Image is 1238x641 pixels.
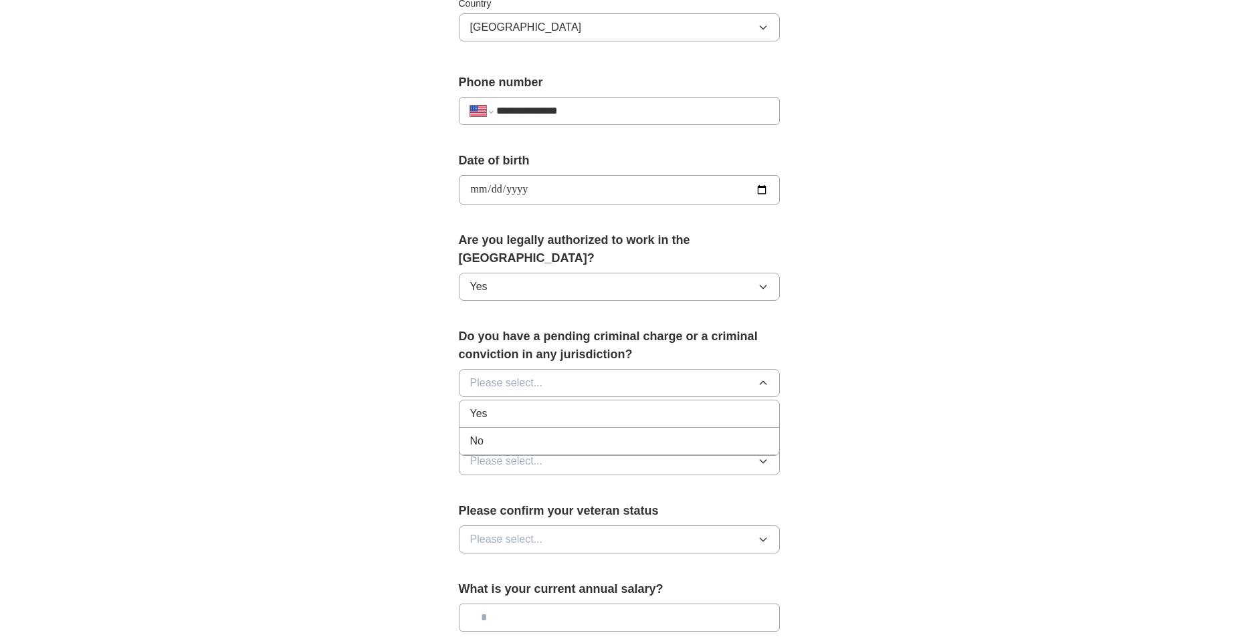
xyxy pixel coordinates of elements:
label: Date of birth [459,152,780,170]
span: Please select... [470,453,543,469]
span: [GEOGRAPHIC_DATA] [470,19,582,35]
span: Please select... [470,375,543,391]
span: Please select... [470,531,543,547]
button: Please select... [459,525,780,553]
button: [GEOGRAPHIC_DATA] [459,13,780,41]
button: Please select... [459,447,780,475]
label: Are you legally authorized to work in the [GEOGRAPHIC_DATA]? [459,231,780,267]
span: No [470,433,484,449]
button: Please select... [459,369,780,397]
label: What is your current annual salary? [459,580,780,598]
span: Yes [470,406,488,422]
button: Yes [459,273,780,301]
span: Yes [470,279,488,295]
label: Do you have a pending criminal charge or a criminal conviction in any jurisdiction? [459,328,780,364]
label: Please confirm your veteran status [459,502,780,520]
label: Phone number [459,74,780,92]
